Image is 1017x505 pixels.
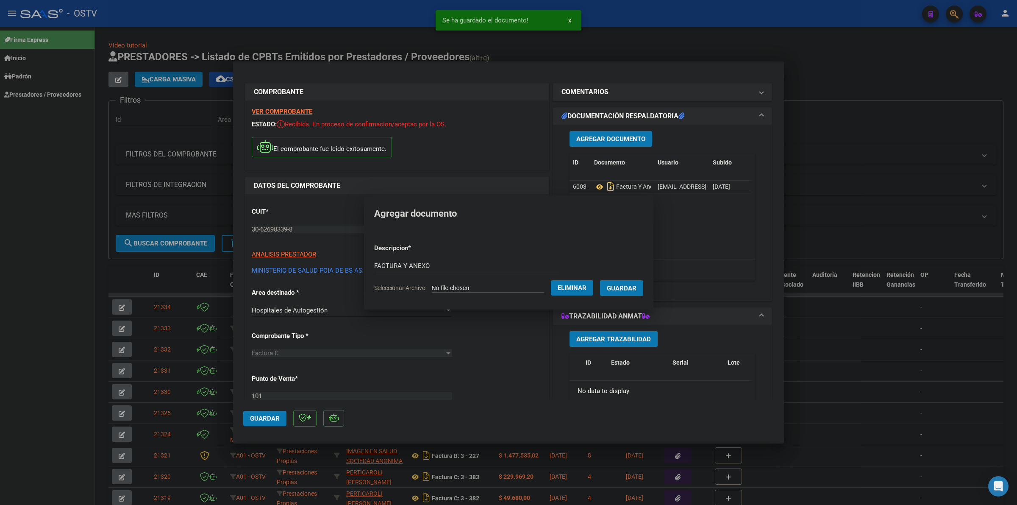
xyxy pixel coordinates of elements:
p: El comprobante fue leído exitosamente. [252,137,392,158]
datatable-header-cell: ID [582,354,608,382]
datatable-header-cell: ID [570,153,591,172]
div: TRAZABILIDAD ANMAT [553,325,772,501]
span: 60035 [573,183,590,190]
span: Eliminar [558,284,586,292]
div: 1 total [570,260,755,281]
span: ESTADO: [252,120,277,128]
mat-expansion-panel-header: COMENTARIOS [553,84,772,100]
span: Serial [672,359,689,366]
p: MINISTERIO DE SALUD PCIA DE BS AS O. P. [252,266,542,276]
div: Open Intercom Messenger [988,476,1009,497]
div: DOCUMENTACIÓN RESPALDATORIA [553,125,772,301]
p: Area destinado * [252,288,339,298]
h2: Agregar documento [374,206,643,222]
span: x [568,17,571,24]
span: Subido [713,159,732,166]
datatable-header-cell: Estado [608,354,669,382]
span: ID [573,159,578,166]
span: Estado [611,359,630,366]
i: Descargar documento [605,180,616,193]
mat-expansion-panel-header: DOCUMENTACIÓN RESPALDATORIA [553,108,772,125]
span: [DATE] [713,183,730,190]
span: Lote [728,359,740,366]
span: ANALISIS PRESTADOR [252,251,316,258]
span: Hospitales de Autogestión [252,307,328,314]
span: Usuario [658,159,678,166]
button: Guardar [243,411,286,426]
span: Guardar [250,415,280,422]
span: Guardar [607,285,636,292]
datatable-header-cell: Lote [724,354,760,382]
h1: DOCUMENTACIÓN RESPALDATORIA [561,111,684,121]
h1: TRAZABILIDAD ANMAT [561,311,650,321]
p: CUIT [252,207,339,217]
datatable-header-cell: Documento [591,153,654,172]
span: Factura C [252,349,279,357]
strong: COMPROBANTE [254,88,303,96]
datatable-header-cell: Serial [669,354,724,382]
button: Agregar Documento [570,131,652,147]
span: Agregar Trazabilidad [576,335,651,343]
span: [EMAIL_ADDRESS][DOMAIN_NAME] - [GEOGRAPHIC_DATA] [658,183,813,190]
p: Descripcion [374,243,455,253]
p: Comprobante Tipo * [252,331,339,341]
a: VER COMPROBANTE [252,108,312,115]
span: Documento [594,159,625,166]
span: Agregar Documento [576,135,645,143]
strong: DATOS DEL COMPROBANTE [254,181,340,190]
mat-expansion-panel-header: TRAZABILIDAD ANMAT [553,308,772,325]
div: No data to display [570,381,751,402]
span: ID [586,359,591,366]
span: Factura Y Anexo [594,184,659,190]
button: Guardar [600,280,643,296]
span: Seleccionar Archivo [374,285,425,291]
span: Se ha guardado el documento! [442,16,528,25]
datatable-header-cell: Usuario [654,153,709,172]
p: Punto de Venta [252,374,339,384]
span: Recibida. En proceso de confirmacion/aceptac por la OS. [277,120,446,128]
datatable-header-cell: Subido [709,153,752,172]
button: Agregar Trazabilidad [570,331,658,347]
button: Eliminar [551,280,593,296]
h1: COMENTARIOS [561,87,609,97]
